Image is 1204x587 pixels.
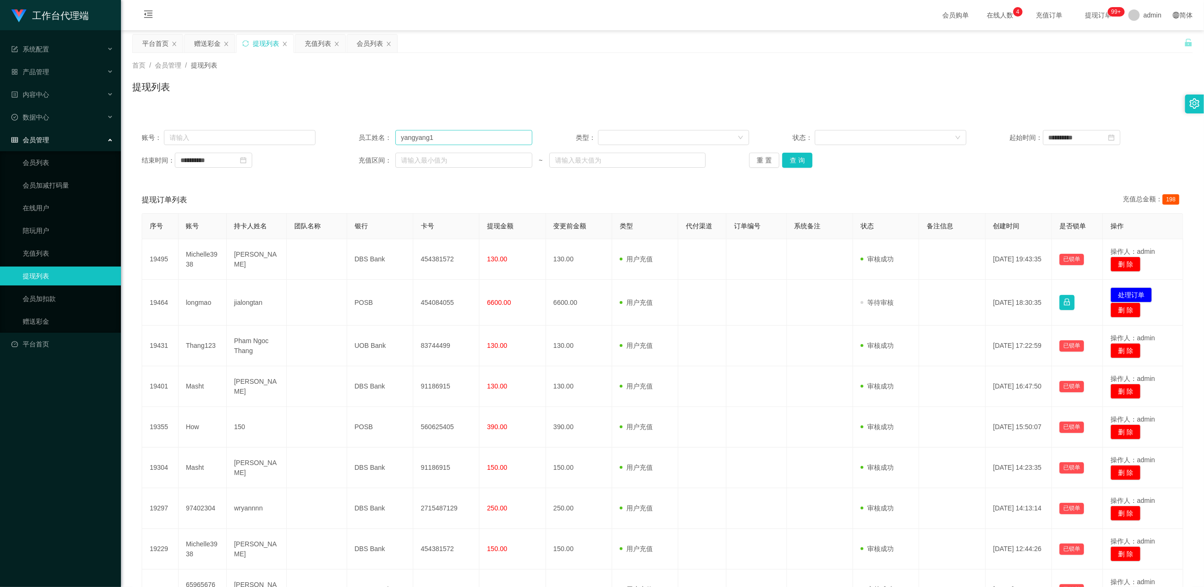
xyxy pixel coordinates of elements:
[861,545,894,552] span: 审核成功
[554,222,587,230] span: 变更前金额
[549,153,706,168] input: 请输入最大值为
[11,91,18,98] i: 图标: profile
[282,41,288,47] i: 图标: close
[395,153,532,168] input: 请输入最小值为
[1108,134,1115,141] i: 图标: calendar
[1010,133,1043,143] span: 起始时间：
[347,529,413,570] td: DBS Bank
[1123,194,1183,206] div: 充值总金额：
[132,80,170,94] h1: 提现列表
[1108,7,1125,17] sup: 1157
[546,448,612,488] td: 150.00
[142,448,179,488] td: 19304
[1059,340,1084,352] button: 已锁单
[487,342,507,349] span: 130.00
[11,68,49,76] span: 产品管理
[413,326,479,366] td: 83744499
[986,280,1052,326] td: [DATE] 18:30:35
[23,199,113,217] a: 在线用户
[1110,424,1141,440] button: 删 除
[357,35,383,52] div: 会员列表
[861,299,894,306] span: 等待审核
[861,464,894,471] span: 审核成功
[142,407,179,448] td: 19355
[347,239,413,280] td: DBS Bank
[347,488,413,529] td: DBS Bank
[546,488,612,529] td: 250.00
[347,407,413,448] td: POSB
[253,35,279,52] div: 提现列表
[142,366,179,407] td: 19401
[1173,12,1179,18] i: 图标: global
[421,222,434,230] span: 卡号
[1184,38,1193,47] i: 图标: unlock
[1189,98,1200,109] i: 图标: setting
[487,545,507,552] span: 150.00
[546,280,612,326] td: 6600.00
[861,504,894,512] span: 审核成功
[749,153,779,168] button: 重 置
[620,545,653,552] span: 用户充值
[23,267,113,285] a: 提现列表
[11,113,49,121] span: 数据中心
[620,423,653,431] span: 用户充值
[11,69,18,75] i: 图标: appstore-o
[179,280,227,326] td: longmao
[686,222,712,230] span: 代付渠道
[1059,503,1084,514] button: 已锁单
[1110,248,1155,255] span: 操作人：admin
[355,222,368,230] span: 银行
[179,488,227,529] td: 97402304
[223,41,229,47] i: 图标: close
[11,11,89,19] a: 工作台代理端
[185,61,187,69] span: /
[620,464,653,471] span: 用户充值
[1059,462,1084,474] button: 已锁单
[11,335,113,354] a: 图标: dashboard平台首页
[1110,456,1155,464] span: 操作人：admin
[413,407,479,448] td: 560625405
[1110,384,1141,399] button: 删 除
[1162,194,1179,205] span: 198
[532,155,549,165] span: ~
[11,136,49,144] span: 会员管理
[23,244,113,263] a: 充值列表
[347,280,413,326] td: POSB
[982,12,1018,18] span: 在线人数
[359,133,395,143] span: 员工姓名：
[227,488,287,529] td: wryannnn
[227,407,287,448] td: 150
[149,61,151,69] span: /
[132,61,145,69] span: 首页
[487,222,513,230] span: 提现金额
[142,194,187,206] span: 提现订单列表
[487,464,507,471] span: 150.00
[546,407,612,448] td: 390.00
[132,0,164,31] i: 图标: menu-fold
[179,407,227,448] td: How
[738,135,743,141] i: 图标: down
[861,255,894,263] span: 审核成功
[782,153,812,168] button: 查 询
[23,153,113,172] a: 会员列表
[1110,343,1141,358] button: 删 除
[227,448,287,488] td: [PERSON_NAME]
[546,366,612,407] td: 130.00
[227,366,287,407] td: [PERSON_NAME]
[793,133,815,143] span: 状态：
[487,504,507,512] span: 250.00
[620,342,653,349] span: 用户充值
[620,299,653,306] span: 用户充值
[413,488,479,529] td: 2715487129
[861,342,894,349] span: 审核成功
[142,280,179,326] td: 19464
[23,312,113,331] a: 赠送彩金
[955,135,961,141] i: 图标: down
[240,157,247,164] i: 图标: calendar
[861,382,894,390] span: 审核成功
[386,41,392,47] i: 图标: close
[11,46,18,52] i: 图标: form
[1059,544,1084,555] button: 已锁单
[861,222,874,230] span: 状态
[23,176,113,195] a: 会员加减打码量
